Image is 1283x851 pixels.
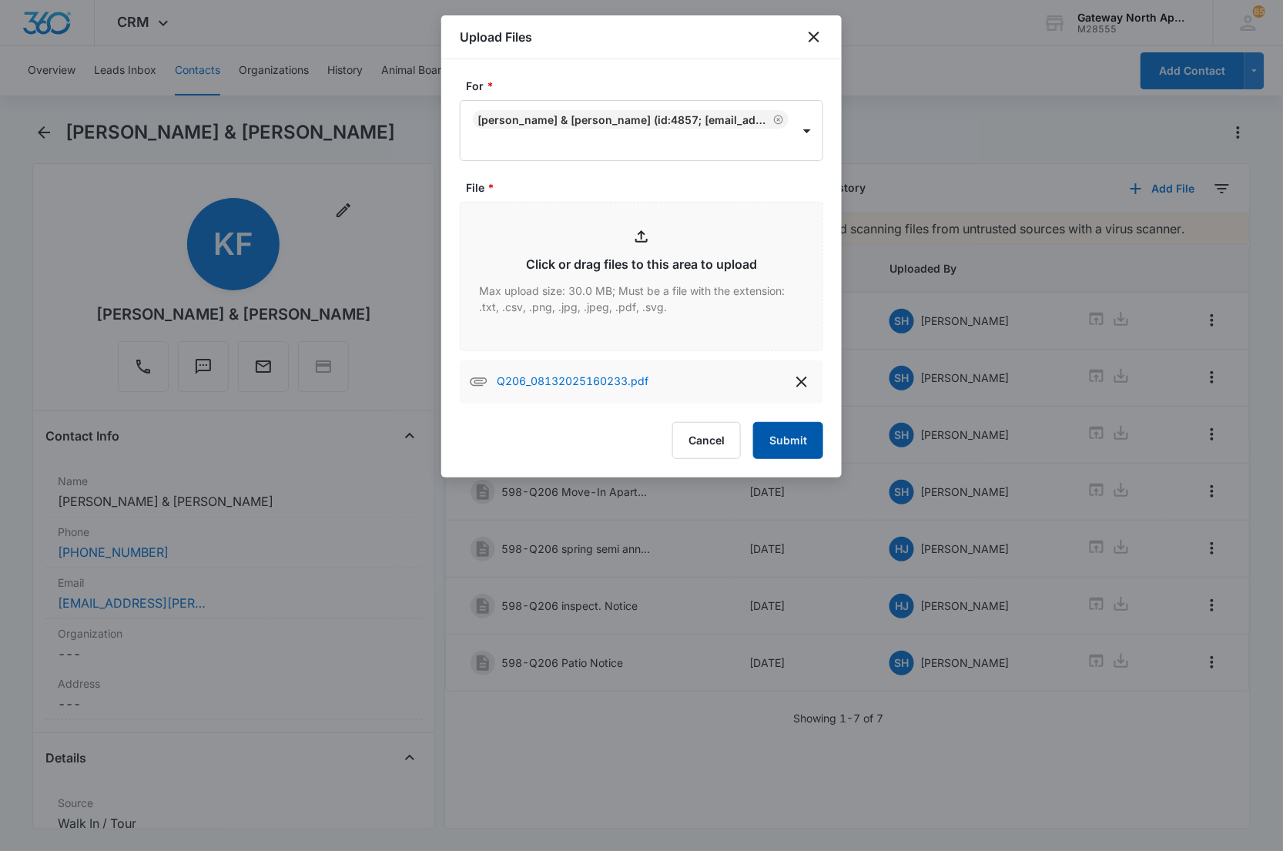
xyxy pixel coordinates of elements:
[753,422,823,459] button: Submit
[460,28,532,46] h1: Upload Files
[770,114,784,125] div: Remove Kelly Follet & Matthew VanHuis (ID:4857; follet.kelly@gmail.com; 3172733150)
[805,28,823,46] button: close
[789,370,814,394] button: delete
[466,78,829,94] label: For
[672,422,741,459] button: Cancel
[466,179,829,196] label: File
[497,373,648,391] p: Q206_08132025160233.pdf
[477,113,770,126] div: [PERSON_NAME] & [PERSON_NAME] (ID:4857; [EMAIL_ADDRESS][PERSON_NAME][DOMAIN_NAME]; 3172733150)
